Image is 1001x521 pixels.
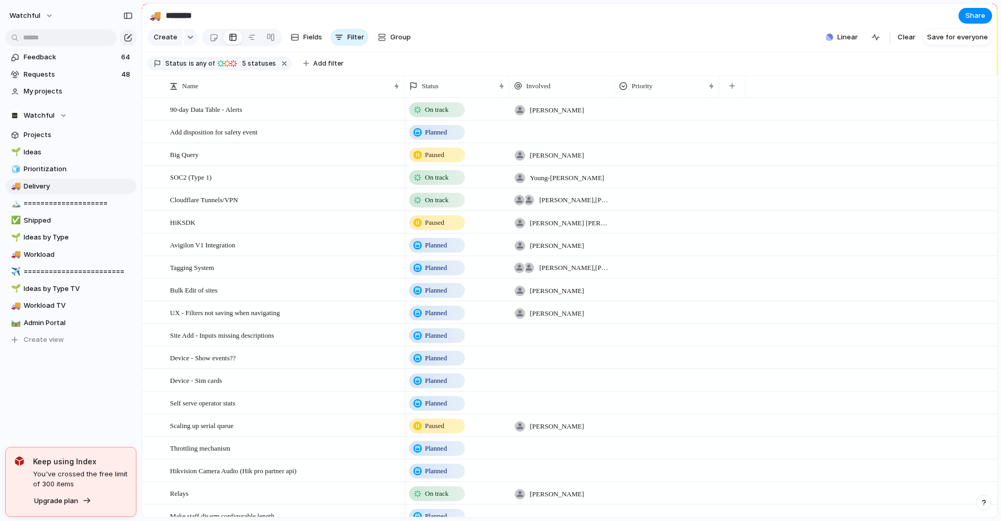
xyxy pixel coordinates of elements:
div: 🌱 [11,232,18,244]
span: Planned [425,263,447,273]
span: Ideas by Type [24,232,133,243]
div: 🚚 [150,8,161,23]
span: Planned [425,240,447,251]
span: Status [165,59,187,68]
span: is [189,59,194,68]
span: Fields [303,32,322,43]
button: 🌱 [9,284,20,294]
span: [PERSON_NAME] , [PERSON_NAME] [PERSON_NAME] [539,195,610,205]
span: [PERSON_NAME] [530,308,584,319]
a: Projects [5,127,136,143]
div: 🧊 [11,163,18,175]
div: 🚚Workload TV [5,298,136,314]
span: Add filter [313,59,344,68]
span: Throttling mechanism [170,442,230,454]
div: 🛤️ [11,317,18,329]
span: Save for everyone [927,32,988,43]
button: Filter [331,29,368,46]
span: Create view [24,335,64,345]
span: Priority [632,81,653,91]
button: 🚚 [9,300,20,311]
span: On track [425,195,449,205]
span: Create [154,32,177,43]
button: ✈️ [9,266,20,277]
span: Watchful [24,110,55,121]
button: 🛤️ [9,318,20,328]
span: Avigilon V1 Integration [170,238,235,251]
button: Watchful [5,108,136,123]
span: statuses [239,59,276,68]
span: HiKSDK [170,216,195,228]
span: Hikvision Camera Audio (Hik pro partner api) [170,464,296,476]
span: Paused [425,217,444,228]
button: 🌱 [9,232,20,243]
div: 🌱 [11,146,18,158]
span: Planned [425,330,447,341]
span: [PERSON_NAME] , [PERSON_NAME] [539,263,610,273]
span: Linear [837,32,858,43]
span: Workload TV [24,300,133,311]
a: 🌱Ideas by Type TV [5,281,136,297]
div: ✅Shipped [5,213,136,228]
span: Workload [24,249,133,260]
span: any of [194,59,215,68]
span: Paused [425,150,444,160]
button: isany of [187,58,217,69]
a: 🧊Prioritization [5,161,136,177]
span: Planned [425,353,447,363]
span: Paused [425,421,444,431]
span: [PERSON_NAME] [PERSON_NAME] [530,218,610,228]
span: [PERSON_NAME] [530,150,584,161]
span: Device - Sim cards [170,374,222,386]
a: 🚚Delivery [5,179,136,194]
a: 🛤️Admin Portal [5,315,136,331]
span: Ideas by Type TV [24,284,133,294]
span: Planned [425,308,447,318]
span: 5 [239,59,248,67]
div: 🏔️ [11,197,18,210]
span: Prioritization [24,164,133,174]
div: 🚚 [11,180,18,192]
span: Name [182,81,198,91]
span: Share [965,11,985,21]
span: Add disposition for safety event [170,126,258,138]
span: Upgrade plan [34,496,78,506]
span: 64 [121,52,132,62]
span: SOC2 (Type 1) [170,171,211,183]
button: Add filter [297,56,350,71]
button: 🌱 [9,147,20,158]
button: Share [959,8,992,24]
button: 🚚 [147,7,164,24]
span: Feedback [24,52,118,62]
span: Device - Show events?? [170,351,236,363]
span: Planned [425,285,447,296]
div: 🌱 [11,283,18,295]
button: Save for everyone [923,29,992,46]
span: Requests [24,69,118,80]
span: Site Add - Inputs missing descriptions [170,329,274,341]
button: ✅ [9,215,20,226]
span: Self serve operator stats [170,397,236,409]
span: On track [425,488,449,499]
div: 🌱Ideas by Type [5,230,136,245]
div: 🌱Ideas [5,144,136,160]
span: Keep using Index [33,456,127,467]
span: [PERSON_NAME] [530,105,584,116]
button: watchful [5,7,59,24]
span: Planned [425,127,447,138]
a: 🏔️==================== [5,195,136,211]
span: Planned [425,466,447,476]
a: My projects [5,84,136,99]
div: 🚚 [11,300,18,312]
span: Planned [425,376,447,386]
span: Filter [347,32,364,43]
button: Group [372,29,416,46]
span: Delivery [24,181,133,192]
div: ✅ [11,214,18,226]
span: Shipped [24,215,133,226]
div: 🚚Workload [5,247,136,263]
span: Involved [526,81,550,91]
